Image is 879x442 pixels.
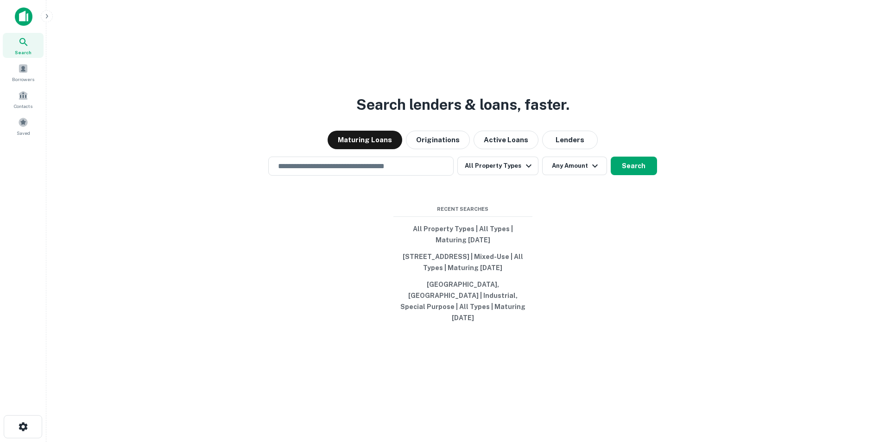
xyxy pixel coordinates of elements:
[393,205,532,213] span: Recent Searches
[393,248,532,276] button: [STREET_ADDRESS] | Mixed-Use | All Types | Maturing [DATE]
[542,157,607,175] button: Any Amount
[542,131,598,149] button: Lenders
[15,49,32,56] span: Search
[3,114,44,139] a: Saved
[393,221,532,248] button: All Property Types | All Types | Maturing [DATE]
[457,157,538,175] button: All Property Types
[833,368,879,412] iframe: Chat Widget
[406,131,470,149] button: Originations
[3,60,44,85] a: Borrowers
[17,129,30,137] span: Saved
[3,87,44,112] a: Contacts
[356,94,569,116] h3: Search lenders & loans, faster.
[393,276,532,326] button: [GEOGRAPHIC_DATA], [GEOGRAPHIC_DATA] | Industrial, Special Purpose | All Types | Maturing [DATE]
[611,157,657,175] button: Search
[15,7,32,26] img: capitalize-icon.png
[14,102,32,110] span: Contacts
[12,76,34,83] span: Borrowers
[474,131,538,149] button: Active Loans
[328,131,402,149] button: Maturing Loans
[3,33,44,58] a: Search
